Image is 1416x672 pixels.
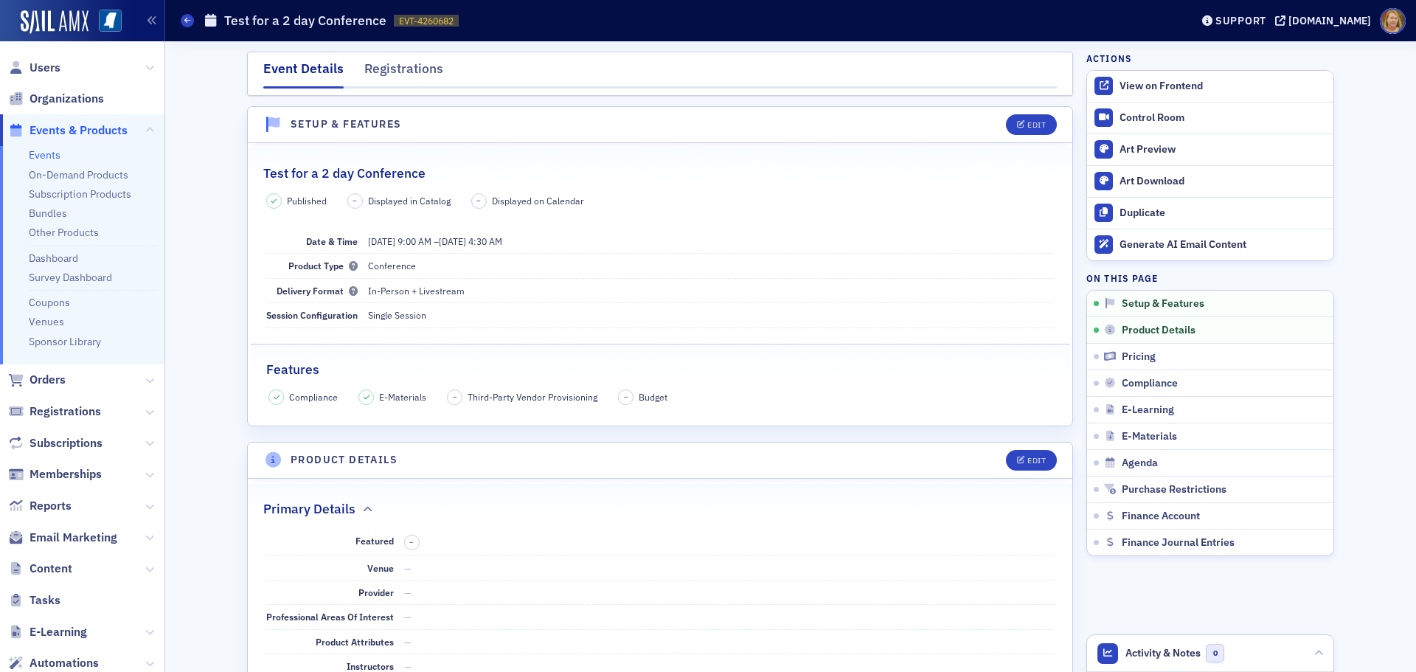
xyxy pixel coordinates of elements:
[1087,71,1333,102] a: View on Frontend
[1122,510,1200,523] span: Finance Account
[29,403,101,420] span: Registrations
[8,372,66,388] a: Orders
[1120,80,1326,93] div: View on Frontend
[355,535,394,547] span: Featured
[316,636,394,648] span: Product Attributes
[404,586,412,598] span: —
[639,390,667,403] span: Budget
[263,164,426,183] h2: Test for a 2 day Conference
[1288,14,1371,27] div: [DOMAIN_NAME]
[1122,457,1158,470] span: Agenda
[1122,536,1235,550] span: Finance Journal Entries
[99,10,122,32] img: SailAMX
[29,561,72,577] span: Content
[29,530,117,546] span: Email Marketing
[29,655,99,671] span: Automations
[1086,52,1132,65] h4: Actions
[8,592,60,609] a: Tasks
[1122,350,1156,364] span: Pricing
[1027,457,1046,465] div: Edit
[404,611,412,623] span: —
[29,592,60,609] span: Tasks
[1086,271,1334,285] h4: On this page
[439,235,466,247] span: [DATE]
[306,235,358,247] span: Date & Time
[1087,103,1333,134] a: Control Room
[88,10,122,35] a: View Homepage
[1275,15,1376,26] button: [DOMAIN_NAME]
[468,235,502,247] time: 4:30 AM
[1027,121,1046,129] div: Edit
[368,235,395,247] span: [DATE]
[29,498,72,514] span: Reports
[1120,143,1326,156] div: Art Preview
[266,360,319,379] h2: Features
[29,435,103,451] span: Subscriptions
[29,271,112,284] a: Survey Dashboard
[1006,450,1057,471] button: Edit
[1120,207,1326,220] div: Duplicate
[624,392,628,402] span: –
[368,309,426,321] span: Single Session
[8,122,128,139] a: Events & Products
[1120,238,1326,252] div: Generate AI Email Content
[263,499,355,519] h2: Primary Details
[368,285,465,297] span: In-Person + Livestream
[1122,403,1174,417] span: E-Learning
[1122,430,1177,443] span: E-Materials
[29,466,102,482] span: Memberships
[1122,324,1195,337] span: Product Details
[8,561,72,577] a: Content
[288,260,358,271] span: Product Type
[29,624,87,640] span: E-Learning
[358,586,394,598] span: Provider
[29,148,60,162] a: Events
[1120,175,1326,188] div: Art Download
[399,15,454,27] span: EVT-4260682
[29,207,67,220] a: Bundles
[404,660,412,672] span: —
[353,195,357,206] span: –
[453,392,457,402] span: –
[1380,8,1406,34] span: Profile
[29,60,60,76] span: Users
[1006,114,1057,135] button: Edit
[398,235,431,247] time: 9:00 AM
[1087,229,1333,260] button: Generate AI Email Content
[8,466,102,482] a: Memberships
[29,315,64,328] a: Venues
[29,372,66,388] span: Orders
[29,226,99,239] a: Other Products
[21,10,88,34] img: SailAMX
[368,229,1055,253] dd: –
[8,403,101,420] a: Registrations
[1122,297,1204,311] span: Setup & Features
[367,562,394,574] span: Venue
[347,660,394,672] span: Instructors
[29,122,128,139] span: Events & Products
[364,59,443,86] div: Registrations
[368,194,451,207] span: Displayed in Catalog
[409,537,414,547] span: –
[8,498,72,514] a: Reports
[1122,377,1178,390] span: Compliance
[29,168,128,181] a: On-Demand Products
[8,60,60,76] a: Users
[492,194,584,207] span: Displayed on Calendar
[476,195,481,206] span: –
[263,59,344,89] div: Event Details
[29,335,101,348] a: Sponsor Library
[224,12,386,30] h1: Test for a 2 day Conference
[404,636,412,648] span: —
[8,530,117,546] a: Email Marketing
[379,390,426,403] span: E-Materials
[266,611,394,623] span: Professional Areas Of Interest
[8,624,87,640] a: E-Learning
[1087,197,1333,229] button: Duplicate
[8,435,103,451] a: Subscriptions
[1206,644,1224,662] span: 0
[404,562,412,574] span: —
[291,117,401,132] h4: Setup & Features
[277,285,358,297] span: Delivery Format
